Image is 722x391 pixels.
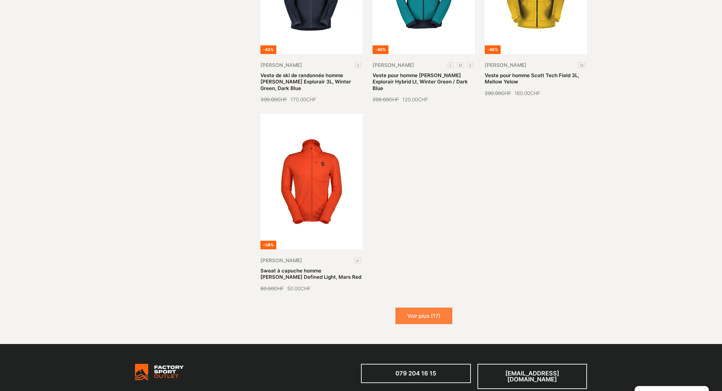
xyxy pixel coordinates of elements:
[477,364,587,389] a: [EMAIL_ADDRESS][DOMAIN_NAME]
[361,364,471,383] a: 079 204 16 15
[260,72,351,91] a: Veste de ski de randonnée homme [PERSON_NAME] Explorair 3L, Winter Green, Dark Blue
[135,364,184,380] img: Bricks Woocommerce Starter
[485,72,579,85] a: Veste pour homme Scott Tech Field 3L, Mellow Yelow
[260,268,361,280] a: Sweat à capuche homme [PERSON_NAME] Defined Light, Mars Red
[373,72,468,91] a: Veste pour homme [PERSON_NAME] Explorair Hybrid Lt, Winter Green / Dark Blue
[395,308,452,324] button: Voir plus (17)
